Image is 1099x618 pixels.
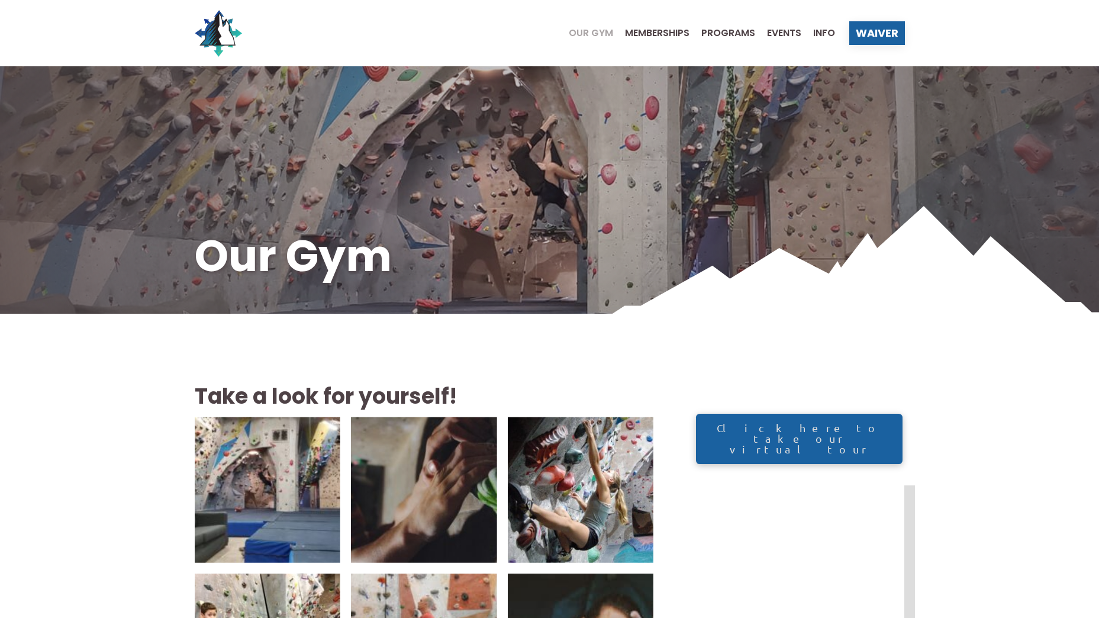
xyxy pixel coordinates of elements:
[625,28,689,38] span: Memberships
[569,28,613,38] span: Our Gym
[856,28,898,38] span: Waiver
[689,28,755,38] a: Programs
[849,21,905,45] a: Waiver
[755,28,801,38] a: Events
[801,28,835,38] a: Info
[195,382,654,411] h2: Take a look for yourself!
[613,28,689,38] a: Memberships
[557,28,613,38] a: Our Gym
[195,9,242,57] img: North Wall Logo
[701,28,755,38] span: Programs
[767,28,801,38] span: Events
[813,28,835,38] span: Info
[708,423,891,455] span: Click here to take our virtual tour
[696,414,902,464] a: Click here to take our virtual tour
